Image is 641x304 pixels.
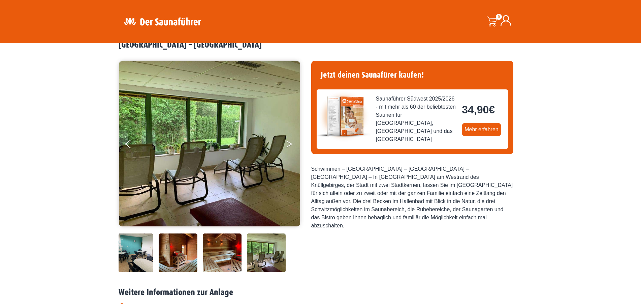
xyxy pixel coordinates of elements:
[376,95,457,143] span: Saunaführer Südwest 2025/2026 - mit mehr als 60 der beliebtesten Saunen für [GEOGRAPHIC_DATA], [G...
[286,137,302,154] button: Next
[317,66,508,84] h4: Jetzt deinen Saunafürer kaufen!
[317,89,371,143] img: der-saunafuehrer-2025-suedwest.jpg
[119,287,523,298] h2: Weitere Informationen zur Anlage
[119,40,523,50] h2: [GEOGRAPHIC_DATA] – [GEOGRAPHIC_DATA]
[462,104,495,116] bdi: 34,90
[489,104,495,116] span: €
[496,14,502,20] span: 0
[462,123,501,136] a: Mehr erfahren
[125,137,142,154] button: Previous
[311,165,513,230] div: Schwimmen – [GEOGRAPHIC_DATA] – [GEOGRAPHIC_DATA] – [GEOGRAPHIC_DATA] – In [GEOGRAPHIC_DATA] am W...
